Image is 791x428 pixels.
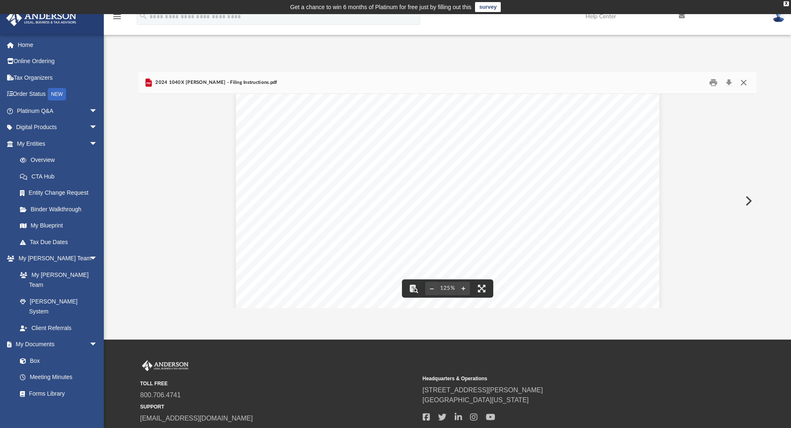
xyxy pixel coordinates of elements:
[4,10,79,26] img: Anderson Advisors Platinum Portal
[739,189,757,213] button: Next File
[12,267,102,293] a: My [PERSON_NAME] Team
[138,72,757,308] div: Preview
[140,380,417,387] small: TOLL FREE
[12,185,110,201] a: Entity Change Request
[423,396,529,404] a: [GEOGRAPHIC_DATA][US_STATE]
[423,386,543,394] a: [STREET_ADDRESS][PERSON_NAME]
[6,37,110,53] a: Home
[12,152,110,169] a: Overview
[138,94,757,308] div: File preview
[89,135,106,152] span: arrow_drop_down
[285,220,595,227] span: This return has been prepared for electronic filing and the practitioner PIN program has been ele...
[475,2,501,12] a: survey
[6,336,106,353] a: My Documentsarrow_drop_down
[140,403,417,411] small: SUPPORT
[285,159,392,166] span: Dear [PERSON_NAME] & Naeela:
[89,119,106,136] span: arrow_drop_down
[736,76,751,89] button: Close
[705,76,722,89] button: Print
[285,296,601,303] span: VADOT. Your return will be completely paperless, therefore, do not mail the paper copy of the ret...
[285,303,323,311] span: the VADOT.
[285,128,354,135] span: [STREET_ADDRESS]
[89,103,106,120] span: arrow_drop_down
[285,235,621,242] span: IRS. If after three weeks you have not received your refund, you may contact the IRS at [PHONE_NU...
[89,250,106,267] span: arrow_drop_down
[12,293,106,320] a: [PERSON_NAME] System
[457,279,470,298] button: Zoom in
[140,391,181,399] a: 800.706.4741
[12,385,102,402] a: Forms Library
[285,266,438,273] span: [US_STATE] AMENDED INCOME TAX RETURN:
[6,53,110,70] a: Online Ordering
[12,201,110,218] a: Binder Walkthrough
[12,218,106,234] a: My Blueprint
[12,234,110,250] a: Tax Due Dates
[12,352,102,369] a: Box
[290,2,472,12] div: Get a chance to win 6 months of Platinum for free just by filling out this
[6,135,110,152] a: My Entitiesarrow_drop_down
[285,205,431,212] span: FEDERAL AMENDED INCOME TAX RETURN:
[285,105,307,113] span: [DATE]
[112,16,122,22] a: menu
[6,86,110,103] a: Order StatusNEW
[112,12,122,22] i: menu
[473,279,491,298] button: Enter fullscreen
[285,136,350,143] span: FAIRFAX, VA 22030
[6,103,110,119] a: Platinum Q&Aarrow_drop_down
[438,286,457,291] div: Current zoom level
[89,336,106,353] span: arrow_drop_down
[285,121,407,128] span: [PERSON_NAME] & [PERSON_NAME]
[6,69,110,86] a: Tax Organizers
[423,375,699,382] small: Headquarters & Operations
[6,250,106,267] a: My [PERSON_NAME] Teamarrow_drop_down
[285,174,414,181] span: Enclosed are your 2024 amended returns.
[784,1,789,6] div: close
[140,360,190,371] img: Anderson Advisors Platinum Portal
[285,250,512,257] span: No payment is required as you are due a refund in the amount of $38,630.
[721,76,736,89] button: Download
[154,79,277,86] span: 2024 1040X [PERSON_NAME] - Filing Instructions.pdf
[772,10,785,22] img: User Pic
[425,279,438,298] button: Zoom out
[6,119,110,136] a: Digital Productsarrow_drop_down
[12,168,110,185] a: CTA Hub
[139,11,148,20] i: search
[12,369,106,386] a: Meeting Minutes
[12,320,106,336] a: Client Referrals
[285,281,595,288] span: This return has been prepared for electronic filing and the practitioner PIN program has been ele...
[285,289,590,296] span: Please sign and return Form VA 8879 to our office. We will then submit your electronic return to the
[48,88,66,100] div: NEW
[404,279,423,298] button: Toggle findbar
[285,227,594,235] span: Please sign and return Form 8879 to our office. We will then transmit your return electronically ...
[285,189,409,196] span: Specific filing instructions are as follows.
[138,94,757,308] div: Document Viewer
[140,415,253,422] a: [EMAIL_ADDRESS][DOMAIN_NAME]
